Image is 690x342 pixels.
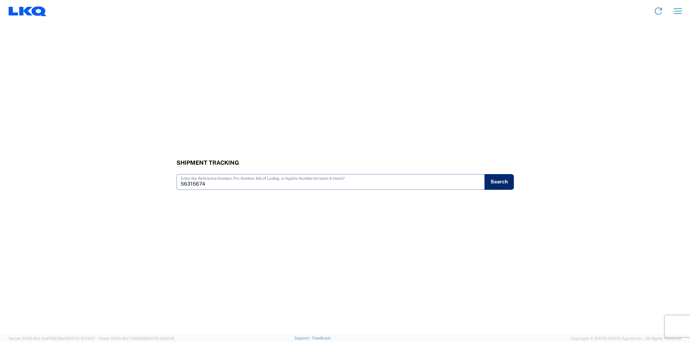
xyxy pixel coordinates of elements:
button: Search [484,174,514,190]
span: [DATE] 08:10:16 [146,336,174,341]
a: Support [294,336,312,340]
span: [DATE] 10:23:21 [67,336,95,341]
a: Feedback [312,336,331,340]
span: Server: 2025.18.0-4e47823f9d1 [9,336,95,341]
span: Client: 2025.18.0-7346316 [98,336,174,341]
span: Copyright © [DATE]-[DATE] Agistix Inc., All Rights Reserved [571,335,681,342]
h3: Shipment Tracking [176,159,514,166]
